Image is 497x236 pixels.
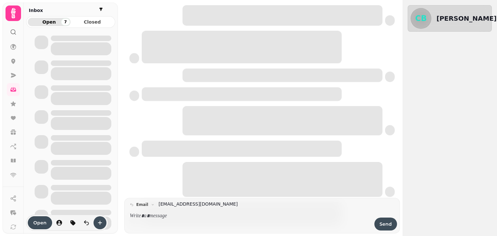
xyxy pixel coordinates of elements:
button: Closed [71,18,114,26]
span: Closed [76,20,109,24]
h2: [PERSON_NAME] [436,14,497,23]
button: tag-thread [66,216,79,229]
button: is-read [80,216,93,229]
button: Send [374,218,397,231]
span: Open [33,220,47,225]
button: Open7 [28,18,71,26]
span: Open [33,20,65,24]
a: [EMAIL_ADDRESS][DOMAIN_NAME] [159,201,238,208]
button: Open [28,216,52,229]
button: create-convo [94,216,106,229]
h2: Inbox [29,7,43,14]
button: filter [97,5,105,13]
span: Send [380,222,392,226]
span: CB [415,15,427,22]
div: 7 [61,18,70,26]
button: email [127,201,157,209]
